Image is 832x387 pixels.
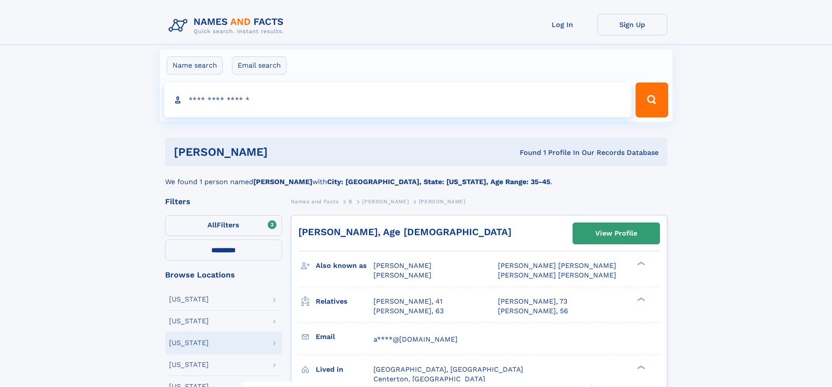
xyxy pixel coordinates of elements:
[167,56,223,75] label: Name search
[298,226,511,237] a: [PERSON_NAME], Age [DEMOGRAPHIC_DATA]
[635,296,646,302] div: ❯
[373,365,523,373] span: [GEOGRAPHIC_DATA], [GEOGRAPHIC_DATA]
[394,148,659,158] div: Found 1 Profile In Our Records Database
[635,82,668,117] button: Search Button
[207,221,217,229] span: All
[316,294,373,309] h3: Relatives
[595,223,637,243] div: View Profile
[165,198,282,205] div: Filters
[169,318,209,325] div: [US_STATE]
[573,223,659,244] a: View Profile
[316,362,373,377] h3: Lived in
[635,364,646,370] div: ❯
[528,14,597,35] a: Log In
[327,178,550,186] b: City: [GEOGRAPHIC_DATA], State: [US_STATE], Age Range: 35-45
[165,166,667,187] div: We found 1 person named with .
[169,361,209,368] div: [US_STATE]
[253,178,312,186] b: [PERSON_NAME]
[316,329,373,344] h3: Email
[498,261,616,270] span: [PERSON_NAME] [PERSON_NAME]
[232,56,287,75] label: Email search
[373,261,432,270] span: [PERSON_NAME]
[291,196,339,207] a: Names and Facts
[373,271,432,279] span: [PERSON_NAME]
[164,82,632,117] input: search input
[165,14,291,38] img: Logo Names and Facts
[165,271,282,279] div: Browse Locations
[316,258,373,273] h3: Also known as
[165,215,282,236] label: Filters
[169,339,209,346] div: [US_STATE]
[373,306,444,316] a: [PERSON_NAME], 63
[349,196,352,207] a: B
[373,297,442,306] a: [PERSON_NAME], 41
[349,199,352,205] span: B
[362,199,409,205] span: [PERSON_NAME]
[362,196,409,207] a: [PERSON_NAME]
[635,261,646,267] div: ❯
[169,296,209,303] div: [US_STATE]
[174,147,394,158] h1: [PERSON_NAME]
[498,297,567,306] a: [PERSON_NAME], 73
[373,375,485,383] span: Centerton, [GEOGRAPHIC_DATA]
[498,271,616,279] span: [PERSON_NAME] [PERSON_NAME]
[419,199,466,205] span: [PERSON_NAME]
[597,14,667,35] a: Sign Up
[498,306,568,316] a: [PERSON_NAME], 56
